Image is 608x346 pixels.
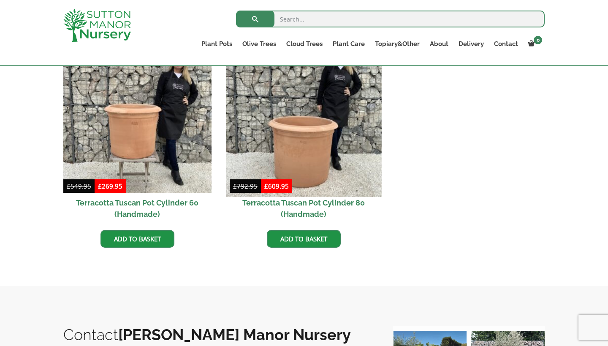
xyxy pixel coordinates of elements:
h2: Terracotta Tuscan Pot Cylinder 60 (Handmade) [63,193,212,224]
span: £ [67,182,71,190]
a: Sale! Terracotta Tuscan Pot Cylinder 60 (Handmade) [63,45,212,224]
a: Cloud Trees [281,38,328,50]
span: 0 [534,36,542,44]
a: Olive Trees [237,38,281,50]
h2: Terracotta Tuscan Pot Cylinder 80 (Handmade) [230,193,378,224]
span: £ [233,182,237,190]
h2: Contact [63,326,376,343]
bdi: 269.95 [98,182,122,190]
bdi: 792.95 [233,182,258,190]
img: Terracotta Tuscan Pot Cylinder 60 (Handmade) [63,45,212,193]
span: £ [264,182,268,190]
a: Add to basket: “Terracotta Tuscan Pot Cylinder 80 (Handmade)” [267,230,341,248]
a: Contact [489,38,523,50]
a: Sale! Terracotta Tuscan Pot Cylinder 80 (Handmade) [230,45,378,224]
input: Search... [236,11,545,27]
b: [PERSON_NAME] Manor Nursery [118,326,351,343]
a: Topiary&Other [370,38,425,50]
a: Plant Care [328,38,370,50]
img: Terracotta Tuscan Pot Cylinder 80 (Handmade) [226,41,381,197]
span: £ [98,182,102,190]
a: 0 [523,38,545,50]
a: Delivery [453,38,489,50]
a: About [425,38,453,50]
img: logo [63,8,131,42]
a: Add to basket: “Terracotta Tuscan Pot Cylinder 60 (Handmade)” [100,230,174,248]
a: Plant Pots [196,38,237,50]
bdi: 609.95 [264,182,289,190]
bdi: 549.95 [67,182,91,190]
